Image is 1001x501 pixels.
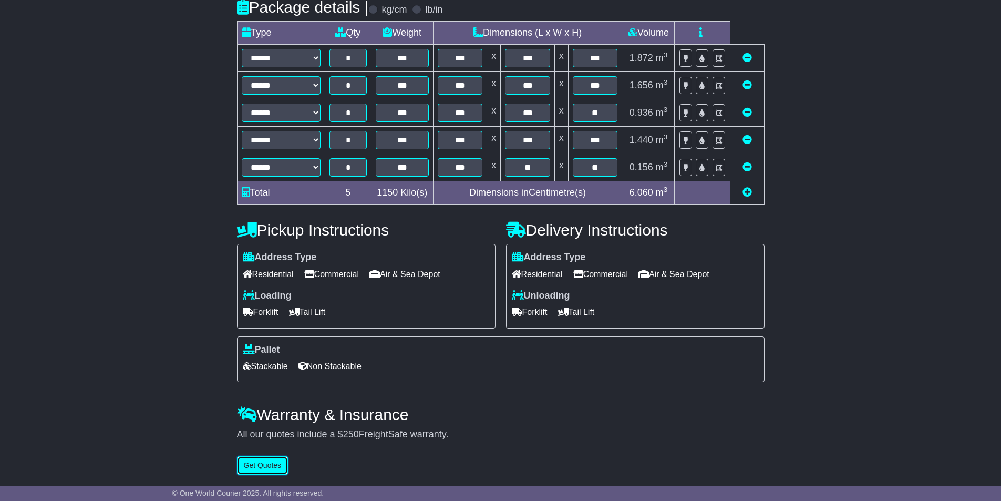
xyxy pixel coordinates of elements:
span: 1.656 [630,80,653,90]
td: x [487,127,501,154]
td: x [554,72,568,99]
a: Add new item [742,187,752,198]
td: x [554,45,568,72]
label: Unloading [512,290,570,302]
td: x [487,45,501,72]
a: Remove this item [742,107,752,118]
sup: 3 [664,78,668,86]
span: Air & Sea Depot [369,266,440,282]
label: lb/in [425,4,442,16]
td: Volume [622,22,675,45]
label: Pallet [243,344,280,356]
span: m [656,162,668,172]
span: 1.440 [630,135,653,145]
span: Commercial [304,266,359,282]
span: 0.936 [630,107,653,118]
sup: 3 [664,51,668,59]
span: 1150 [377,187,398,198]
label: kg/cm [381,4,407,16]
td: Dimensions in Centimetre(s) [433,181,622,205]
span: 6.060 [630,187,653,198]
span: 1.872 [630,53,653,63]
td: 5 [325,181,371,205]
span: m [656,80,668,90]
span: Tail Lift [558,304,595,320]
td: x [487,154,501,181]
label: Address Type [512,252,586,263]
td: Weight [371,22,433,45]
td: Kilo(s) [371,181,433,205]
a: Remove this item [742,53,752,63]
h4: Pickup Instructions [237,221,496,239]
span: Forklift [512,304,548,320]
sup: 3 [664,160,668,168]
span: Residential [243,266,294,282]
label: Address Type [243,252,317,263]
td: x [487,99,501,127]
span: © One World Courier 2025. All rights reserved. [172,489,324,497]
td: x [487,72,501,99]
span: m [656,187,668,198]
div: All our quotes include a $ FreightSafe warranty. [237,429,765,441]
td: Qty [325,22,371,45]
span: Commercial [573,266,628,282]
td: x [554,99,568,127]
td: x [554,154,568,181]
span: 0.156 [630,162,653,172]
button: Get Quotes [237,456,288,475]
td: Type [237,22,325,45]
span: Residential [512,266,563,282]
h4: Warranty & Insurance [237,406,765,423]
span: m [656,107,668,118]
span: Air & Sea Depot [638,266,709,282]
a: Remove this item [742,162,752,172]
a: Remove this item [742,135,752,145]
span: Non Stackable [298,358,362,374]
td: Total [237,181,325,205]
sup: 3 [664,186,668,193]
span: m [656,53,668,63]
span: Stackable [243,358,288,374]
sup: 3 [664,133,668,141]
label: Loading [243,290,292,302]
h4: Delivery Instructions [506,221,765,239]
span: 250 [343,429,359,439]
a: Remove this item [742,80,752,90]
span: m [656,135,668,145]
span: Forklift [243,304,278,320]
sup: 3 [664,106,668,114]
td: Dimensions (L x W x H) [433,22,622,45]
td: x [554,127,568,154]
span: Tail Lift [289,304,326,320]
